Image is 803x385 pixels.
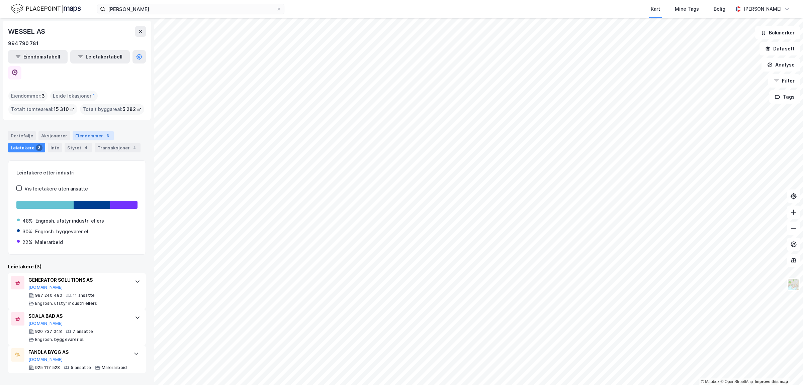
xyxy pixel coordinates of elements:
div: Engrosh. utstyr industri ellers [35,301,97,306]
span: 5 282 ㎡ [122,105,142,113]
div: 5 ansatte [71,365,91,370]
div: 30% [22,228,32,236]
div: 4 [131,144,138,151]
img: logo.f888ab2527a4732fd821a326f86c7f29.svg [11,3,81,15]
span: 1 [93,92,95,100]
div: Info [48,143,62,152]
div: Kart [651,5,660,13]
button: Bokmerker [755,26,800,39]
button: Filter [768,74,800,88]
span: 15 310 ㎡ [54,105,75,113]
div: Eiendommer [73,131,114,140]
div: Leietakere etter industri [16,169,138,177]
div: GENERATOR SOLUTIONS AS [28,276,128,284]
a: Mapbox [701,379,719,384]
div: 994 790 781 [8,39,38,47]
div: Mine Tags [675,5,699,13]
button: [DOMAIN_NAME] [28,357,63,362]
button: Tags [769,90,800,104]
div: 3 [36,144,42,151]
div: FANDLA BYGG AS [28,348,127,356]
div: 11 ansatte [73,293,95,298]
button: Eiendomstabell [8,50,68,63]
div: 4 [83,144,89,151]
button: [DOMAIN_NAME] [28,321,63,326]
div: WESSEL AS [8,26,47,37]
div: Engrosh. byggevarer el. [35,337,85,342]
div: [PERSON_NAME] [743,5,782,13]
button: Leietakertabell [70,50,130,63]
div: 48% [22,217,33,225]
div: SCALA BAD AS [28,312,128,320]
a: OpenStreetMap [720,379,753,384]
div: Leide lokasjoner : [50,91,98,101]
input: Søk på adresse, matrikkel, gårdeiere, leietakere eller personer [105,4,276,14]
div: Eiendommer : [8,91,48,101]
button: Datasett [760,42,800,55]
div: 920 737 048 [35,329,62,334]
div: Bolig [714,5,725,13]
div: Malerarbeid [35,238,63,246]
div: Portefølje [8,131,36,140]
img: Z [787,278,800,291]
a: Improve this map [755,379,788,384]
div: Malerarbeid [102,365,127,370]
button: [DOMAIN_NAME] [28,285,63,290]
div: Leietakere (3) [8,263,146,271]
div: 3 [104,132,111,139]
button: Analyse [762,58,800,72]
div: 22% [22,238,32,246]
span: 3 [41,92,45,100]
div: Totalt byggareal : [80,104,144,115]
div: 997 240 480 [35,293,62,298]
div: 925 117 528 [35,365,60,370]
div: Totalt tomteareal : [8,104,77,115]
div: Leietakere [8,143,45,152]
div: Vis leietakere uten ansatte [24,185,88,193]
div: Engrosh. byggevarer el. [35,228,90,236]
div: 7 ansatte [73,329,93,334]
div: Aksjonærer [38,131,70,140]
iframe: Chat Widget [770,353,803,385]
div: Styret [65,143,92,152]
div: Engrosh. utstyr industri ellers [35,217,104,225]
div: Transaksjoner [95,143,141,152]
